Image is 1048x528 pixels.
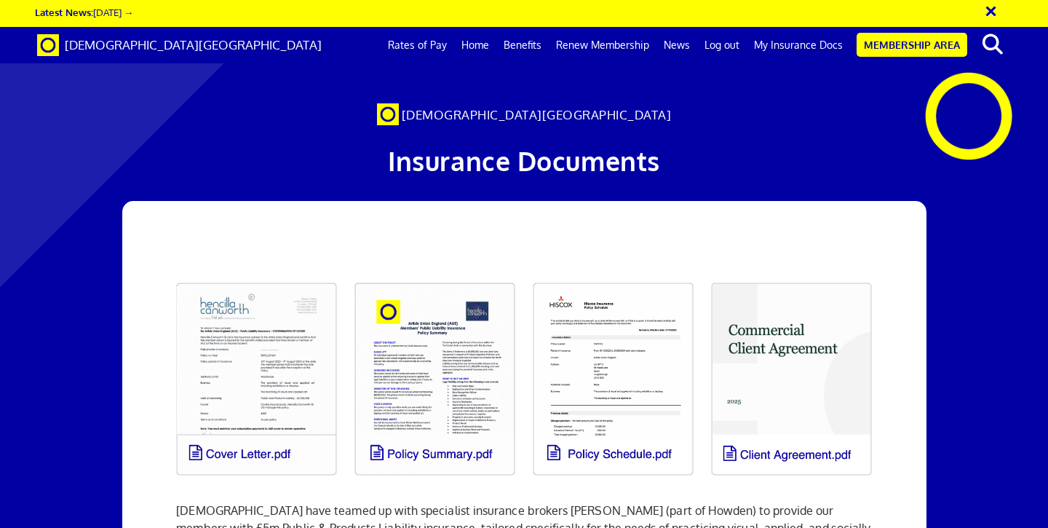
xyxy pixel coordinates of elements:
[747,27,850,63] a: My Insurance Docs
[496,27,549,63] a: Benefits
[388,144,660,177] span: Insurance Documents
[549,27,656,63] a: Renew Membership
[970,29,1015,60] button: search
[697,27,747,63] a: Log out
[35,6,133,18] a: Latest News:[DATE] →
[381,27,454,63] a: Rates of Pay
[26,27,333,63] a: Brand [DEMOGRAPHIC_DATA][GEOGRAPHIC_DATA]
[656,27,697,63] a: News
[35,6,93,18] strong: Latest News:
[402,107,672,122] span: [DEMOGRAPHIC_DATA][GEOGRAPHIC_DATA]
[857,33,967,57] a: Membership Area
[65,37,322,52] span: [DEMOGRAPHIC_DATA][GEOGRAPHIC_DATA]
[454,27,496,63] a: Home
